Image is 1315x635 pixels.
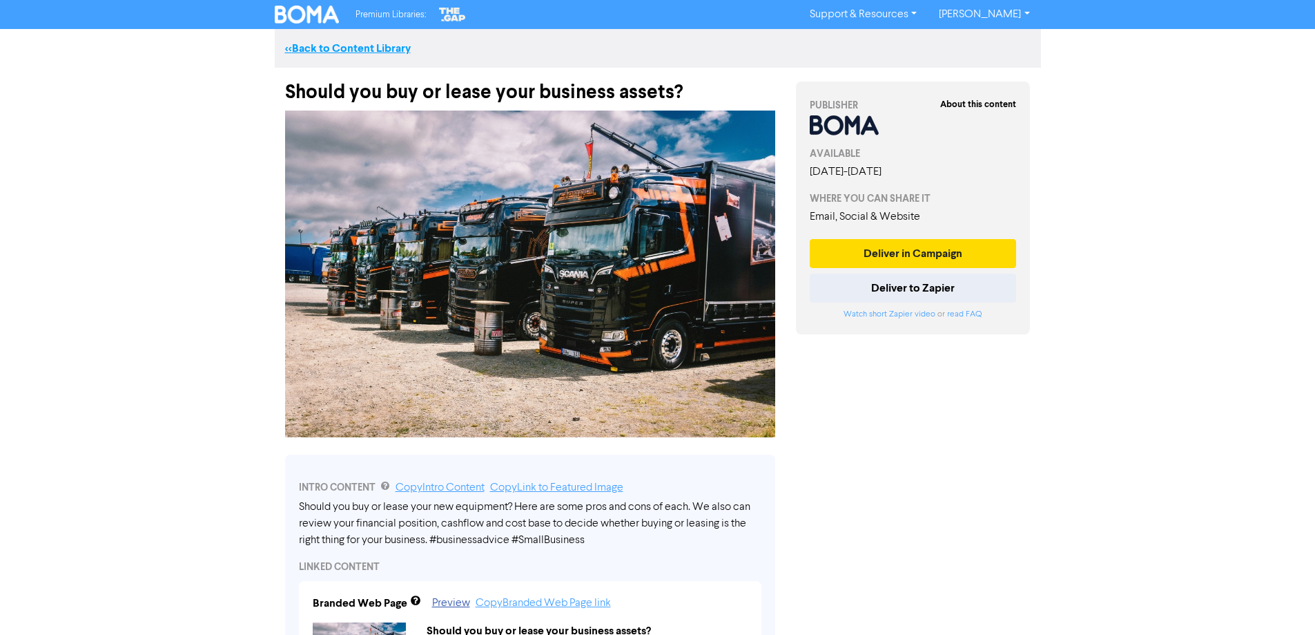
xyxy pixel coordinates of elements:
div: AVAILABLE [810,146,1017,161]
img: The Gap [437,6,467,23]
button: Deliver to Zapier [810,274,1017,303]
a: Copy Branded Web Page link [476,598,611,609]
a: Preview [432,598,470,609]
a: Copy Link to Featured Image [490,482,623,493]
strong: About this content [940,99,1016,110]
iframe: Chat Widget [1246,569,1315,635]
a: Support & Resources [799,3,928,26]
div: Should you buy or lease your business assets? [285,68,775,104]
div: PUBLISHER [810,98,1017,113]
a: Watch short Zapier video [844,310,935,319]
div: LINKED CONTENT [299,560,761,574]
img: BOMA Logo [275,6,340,23]
button: Deliver in Campaign [810,239,1017,268]
div: INTRO CONTENT [299,480,761,496]
a: read FAQ [947,310,982,319]
div: WHERE YOU CAN SHARE IT [810,191,1017,206]
div: [DATE] - [DATE] [810,164,1017,180]
div: Should you buy or lease your new equipment? Here are some pros and cons of each. We also can revi... [299,499,761,549]
div: Email, Social & Website [810,209,1017,225]
div: Branded Web Page [313,595,407,612]
div: or [810,308,1017,321]
a: [PERSON_NAME] [928,3,1040,26]
a: <<Back to Content Library [285,41,411,55]
a: Copy Intro Content [396,482,485,493]
span: Premium Libraries: [355,10,426,19]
